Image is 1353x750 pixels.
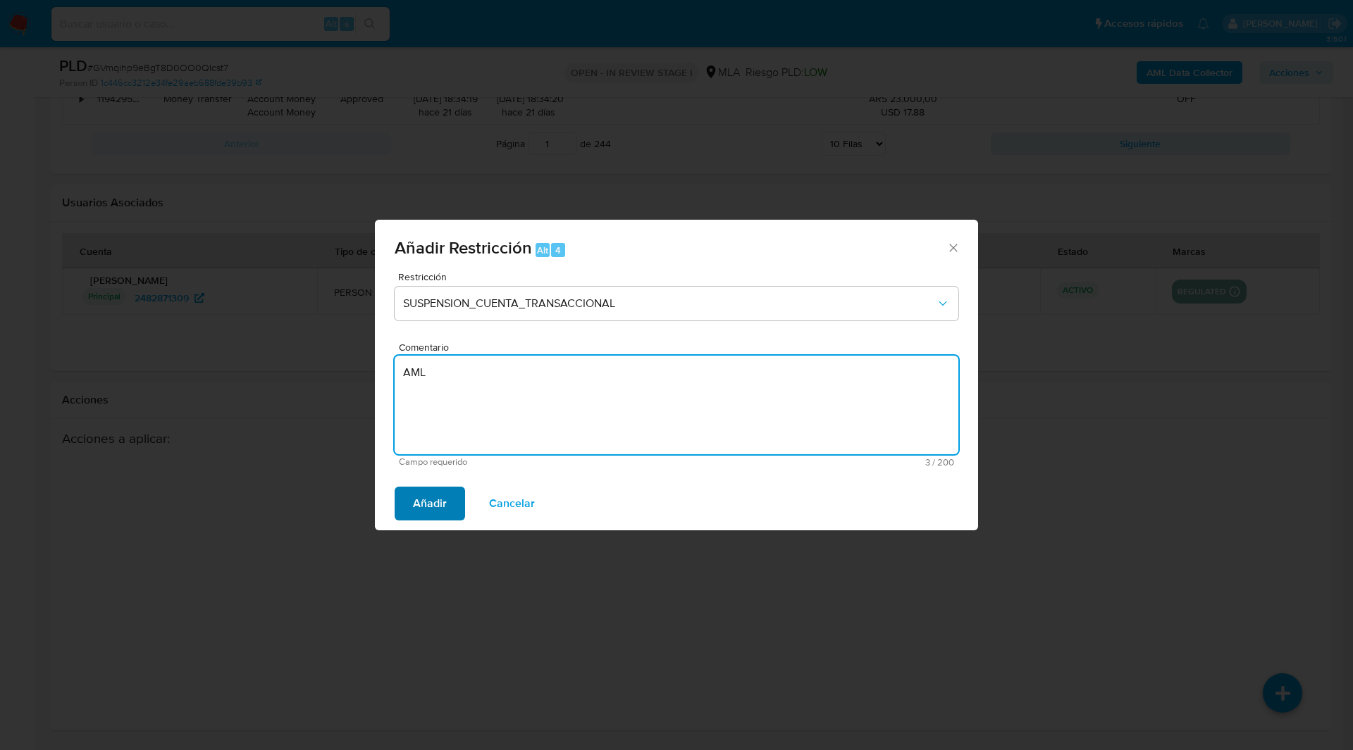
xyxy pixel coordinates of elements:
[395,356,958,454] textarea: AML
[395,235,532,260] span: Añadir Restricción
[403,296,936,311] span: SUSPENSION_CUENTA_TRANSACCIONAL
[555,244,561,257] span: 4
[399,342,963,353] span: Comentario
[413,488,447,519] span: Añadir
[399,457,676,467] span: Campo requerido
[946,241,959,254] button: Cerrar ventana
[395,487,465,520] button: Añadir
[489,488,535,519] span: Cancelar
[676,458,954,467] span: Máximo 200 caracteres
[398,272,962,282] span: Restricción
[537,244,548,257] span: Alt
[395,287,958,320] button: Restriction
[471,487,553,520] button: Cancelar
